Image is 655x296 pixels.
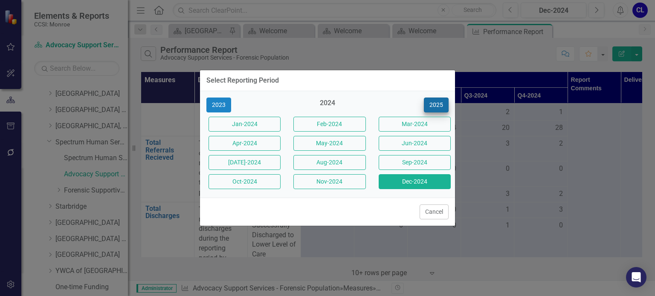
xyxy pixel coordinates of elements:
[291,98,363,112] div: 2024
[293,117,365,132] button: Feb-2024
[206,98,231,112] button: 2023
[293,136,365,151] button: May-2024
[626,267,646,287] div: Open Intercom Messenger
[293,174,365,189] button: Nov-2024
[293,155,365,170] button: Aug-2024
[379,174,451,189] button: Dec-2024
[209,136,281,151] button: Apr-2024
[420,204,449,219] button: Cancel
[424,98,449,112] button: 2025
[379,136,451,151] button: Jun-2024
[379,117,451,132] button: Mar-2024
[209,174,281,189] button: Oct-2024
[206,77,279,84] div: Select Reporting Period
[209,117,281,132] button: Jan-2024
[209,155,281,170] button: [DATE]-2024
[379,155,451,170] button: Sep-2024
